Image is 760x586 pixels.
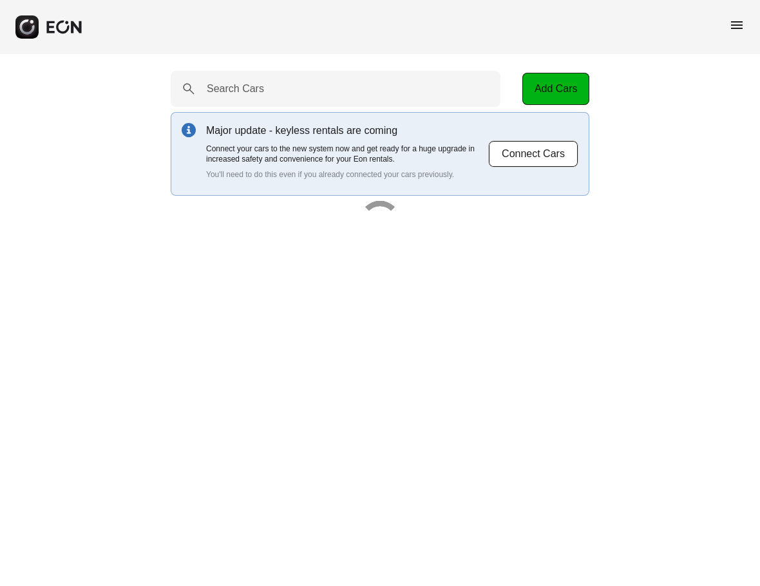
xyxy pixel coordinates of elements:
[182,123,196,137] img: info
[207,81,264,97] label: Search Cars
[206,123,488,138] p: Major update - keyless rentals are coming
[488,140,578,167] button: Connect Cars
[522,73,589,105] button: Add Cars
[206,169,488,180] p: You'll need to do this even if you already connected your cars previously.
[206,144,488,164] p: Connect your cars to the new system now and get ready for a huge upgrade in increased safety and ...
[729,17,745,33] span: menu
